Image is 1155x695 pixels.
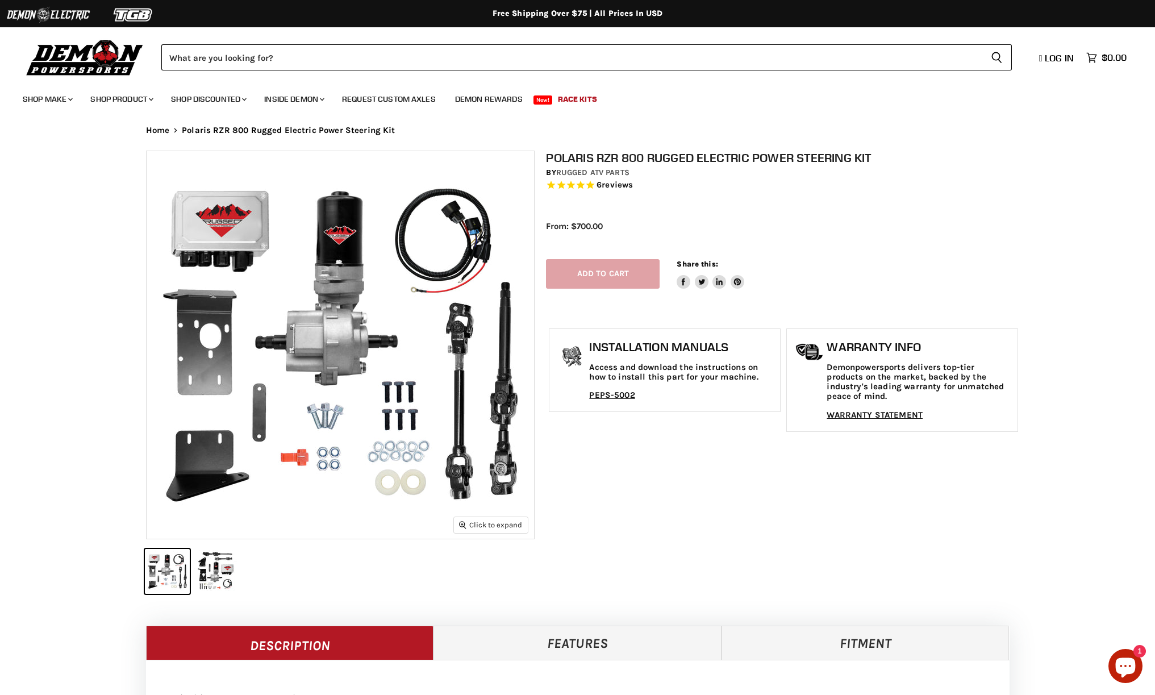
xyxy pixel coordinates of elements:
span: reviews [602,180,633,190]
span: From: $700.00 [546,221,603,231]
h1: Warranty Info [827,340,1012,354]
button: Search [982,44,1012,70]
a: Features [433,626,722,660]
a: Home [146,126,170,135]
span: New! [533,95,553,105]
a: Description [146,626,434,660]
a: Race Kits [549,88,606,111]
a: Fitment [722,626,1010,660]
span: Rated 5.0 out of 5 stars 6 reviews [546,180,1021,192]
aside: Share this: [677,259,744,289]
img: warranty-icon.png [795,343,824,361]
a: Shop Product [82,88,160,111]
input: Search [161,44,982,70]
span: 6 reviews [597,180,633,190]
a: PEPS-5002 [589,390,635,400]
img: Demon Electric Logo 2 [6,4,91,26]
img: Demon Powersports [23,37,147,77]
span: Polaris RZR 800 Rugged Electric Power Steering Kit [182,126,395,135]
button: Click to expand [454,517,528,532]
ul: Main menu [14,83,1124,111]
span: Share this: [677,260,718,268]
a: Shop Make [14,88,80,111]
a: Inside Demon [256,88,331,111]
a: Log in [1034,53,1081,63]
nav: Breadcrumbs [123,126,1032,135]
a: Demon Rewards [447,88,531,111]
a: Request Custom Axles [333,88,444,111]
a: Rugged ATV Parts [556,168,629,177]
span: $0.00 [1102,52,1127,63]
a: Shop Discounted [162,88,253,111]
p: Demonpowersports delivers top-tier products on the market, backed by the industry's leading warra... [827,363,1012,402]
h1: Installation Manuals [589,340,774,354]
form: Product [161,44,1012,70]
button: IMAGE thumbnail [145,549,190,594]
img: TGB Logo 2 [91,4,176,26]
button: IMAGE thumbnail [193,549,238,594]
div: Free Shipping Over $75 | All Prices In USD [123,9,1032,19]
img: IMAGE [147,151,534,539]
a: WARRANTY STATEMENT [827,410,923,420]
img: install_manual-icon.png [558,343,586,372]
inbox-online-store-chat: Shopify online store chat [1105,649,1146,686]
span: Click to expand [459,521,522,529]
div: by [546,167,1021,179]
h1: Polaris RZR 800 Rugged Electric Power Steering Kit [546,151,1021,165]
a: $0.00 [1081,49,1132,66]
span: Log in [1045,52,1074,64]
p: Access and download the instructions on how to install this part for your machine. [589,363,774,382]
